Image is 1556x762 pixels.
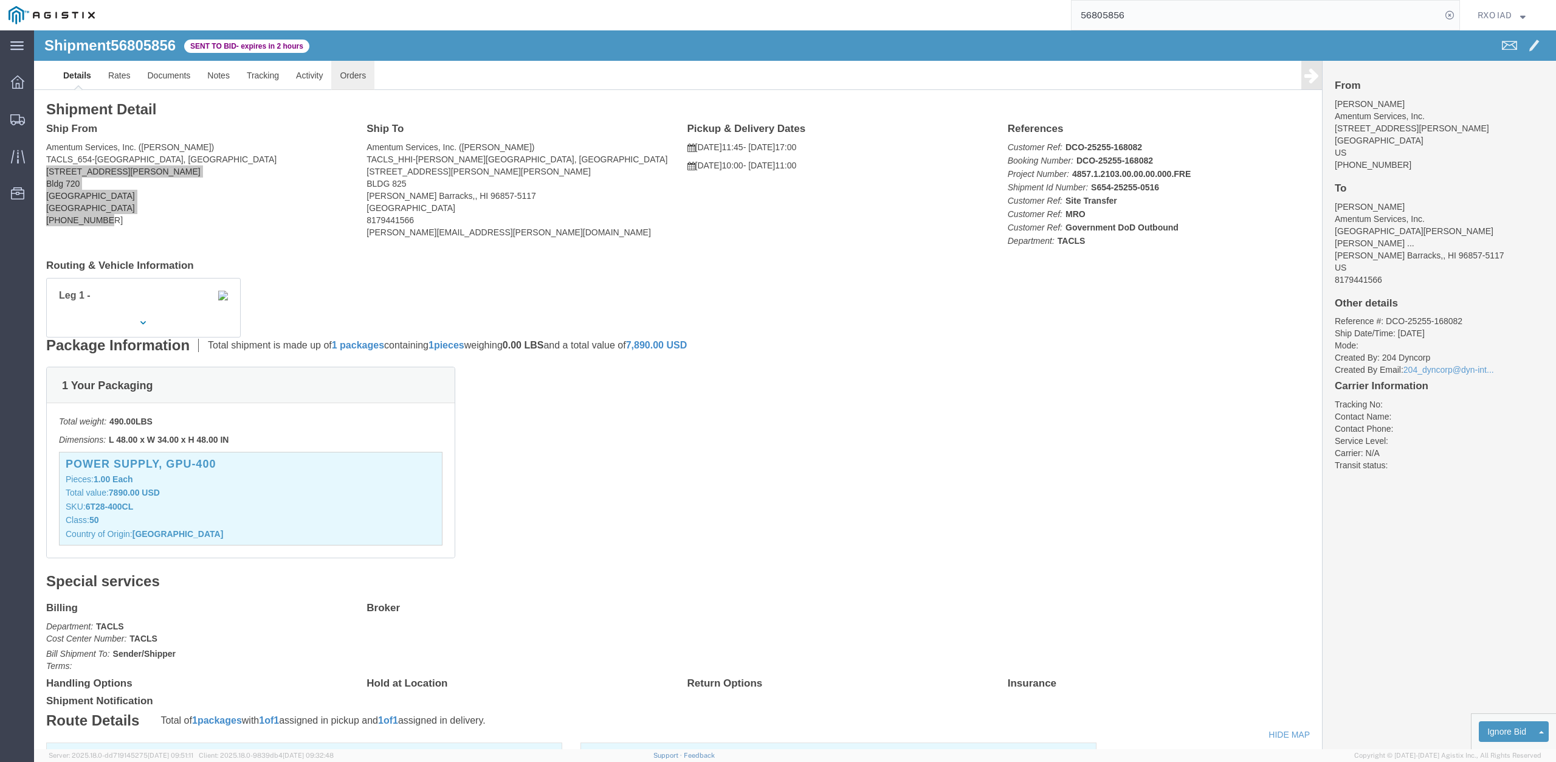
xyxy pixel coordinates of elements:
[684,752,715,759] a: Feedback
[1354,750,1541,761] span: Copyright © [DATE]-[DATE] Agistix Inc., All Rights Reserved
[1477,8,1539,23] button: RXO IAD
[1478,9,1512,22] span: RXO IAD
[1072,1,1441,30] input: Search for shipment number, reference number
[199,752,334,759] span: Client: 2025.18.0-9839db4
[148,752,193,759] span: [DATE] 09:51:11
[9,6,95,24] img: logo
[283,752,334,759] span: [DATE] 09:32:48
[49,752,193,759] span: Server: 2025.18.0-dd719145275
[34,30,1556,749] iframe: FS Legacy Container
[653,752,684,759] a: Support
